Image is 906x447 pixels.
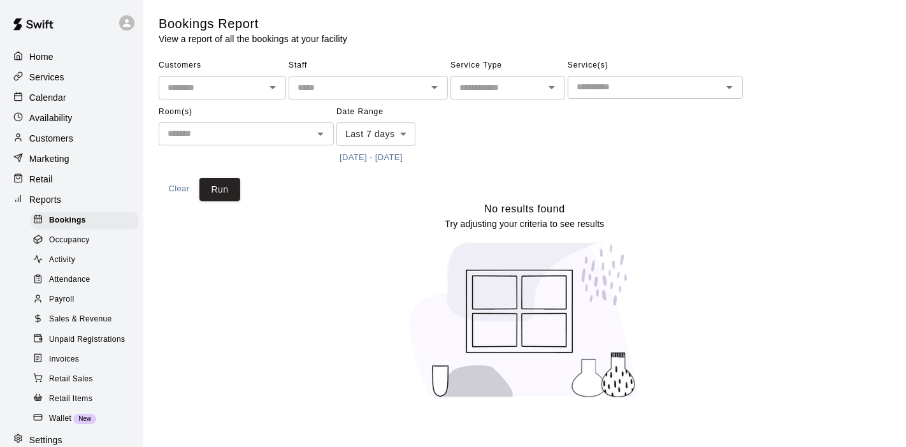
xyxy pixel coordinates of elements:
div: Sales & Revenue [31,311,138,328]
span: Activity [49,254,75,267]
span: Customers [159,55,286,76]
span: Sales & Revenue [49,313,112,326]
div: Activity [31,251,138,269]
a: Availability [10,108,133,128]
p: Calendar [29,91,66,104]
img: No results found [398,230,652,409]
span: Date Range [336,102,448,122]
a: Attendance [31,270,143,290]
h6: No results found [484,201,565,217]
span: Retail Items [49,393,92,406]
a: Occupancy [31,230,143,250]
span: Payroll [49,293,74,306]
p: Reports [29,193,61,206]
a: Retail [10,170,133,189]
p: Availability [29,112,73,124]
a: Retail Sales [31,369,143,389]
span: Occupancy [49,234,90,247]
a: Sales & Revenue [31,310,143,330]
span: Attendance [49,274,90,286]
a: Retail Items [31,389,143,409]
div: Bookings [31,212,138,230]
button: Open [543,78,561,96]
a: Unpaid Registrations [31,330,143,349]
h5: Bookings Report [159,15,347,33]
button: Clear [159,178,199,202]
a: Activity [31,251,143,270]
div: WalletNew [31,410,138,428]
span: Bookings [49,214,86,227]
p: View a report of all the bookings at your facility [159,33,347,45]
span: Service Type [450,55,565,76]
button: Run [199,178,240,202]
span: Staff [289,55,448,76]
span: Room(s) [159,102,334,122]
button: Open [312,125,329,143]
div: Occupancy [31,231,138,249]
span: Retail Sales [49,373,93,386]
p: Services [29,71,64,84]
a: Invoices [31,349,143,369]
span: Invoices [49,353,79,366]
a: Customers [10,129,133,148]
a: Home [10,47,133,66]
p: Home [29,50,54,63]
button: Open [721,78,738,96]
button: Open [426,78,443,96]
p: Marketing [29,152,69,165]
a: WalletNew [31,409,143,429]
div: Invoices [31,351,138,369]
a: Payroll [31,290,143,310]
span: New [73,415,96,422]
div: Last 7 days [336,122,415,146]
a: Marketing [10,149,133,168]
a: Reports [10,190,133,209]
div: Unpaid Registrations [31,331,138,349]
span: Unpaid Registrations [49,333,125,346]
p: Customers [29,132,73,145]
p: Retail [29,173,53,186]
a: Bookings [31,210,143,230]
button: [DATE] - [DATE] [336,148,406,168]
span: Service(s) [568,55,743,76]
span: Wallet [49,413,71,425]
a: Calendar [10,88,133,107]
p: Settings [29,434,62,446]
button: Open [264,78,282,96]
div: Retail Items [31,390,138,408]
p: Try adjusting your criteria to see results [445,217,604,230]
div: Retail Sales [31,370,138,388]
a: Services [10,68,133,87]
div: Attendance [31,271,138,289]
div: Payroll [31,291,138,309]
